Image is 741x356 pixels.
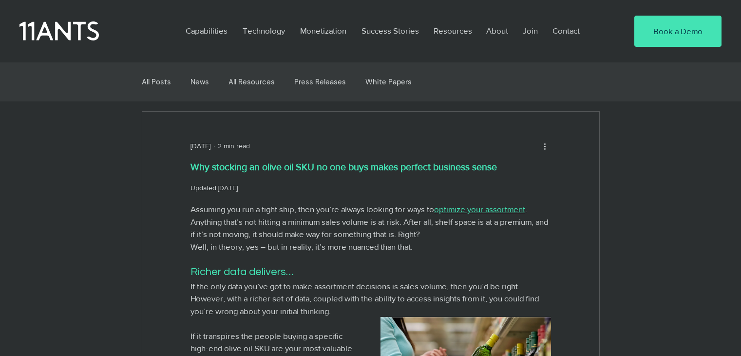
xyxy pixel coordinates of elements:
a: All Posts [142,78,171,86]
nav: Site [178,20,605,42]
a: Success Stories [354,20,426,42]
span: If the only data you’ve got to make assortment decisions is sales volume, then you’d be right. Ho... [190,281,541,316]
button: More actions [539,140,551,152]
span: . Anything that’s not hitting a minimum sales volume is at risk. After all, shelf space is at a p... [190,204,550,238]
a: Capabilities [178,20,235,42]
span: Sep 8 [218,184,238,192]
a: Resources [426,20,479,42]
span: Assuming you run a tight ship, then you’re always looking for ways to [190,204,434,214]
p: Updated: [190,183,551,193]
p: Success Stories [357,20,424,42]
a: Press Releases [294,78,346,86]
a: optimize your assortment [434,204,525,214]
a: Contact [545,20,588,42]
a: Book a Demo [634,16,722,47]
h1: Why stocking an olive oil SKU no one buys makes perfect business sense [190,160,551,174]
a: Monetization [293,20,354,42]
span: Jun 9 [190,142,210,150]
span: 2 min read [218,142,250,150]
a: Technology [235,20,293,42]
p: Technology [238,20,290,42]
a: Join [515,20,545,42]
p: Join [518,20,543,42]
p: Capabilities [181,20,232,42]
p: Monetization [295,20,351,42]
a: About [479,20,515,42]
p: About [481,20,513,42]
span: Richer data delivers… [190,266,294,277]
a: All Resources [228,78,275,86]
a: News [190,78,209,86]
a: White Papers [365,78,412,86]
p: Contact [548,20,585,42]
nav: Blog [140,62,598,101]
p: Resources [429,20,477,42]
span: Well, in theory, yes – but in reality, it’s more nuanced than that. [190,242,413,251]
span: Book a Demo [653,25,703,37]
